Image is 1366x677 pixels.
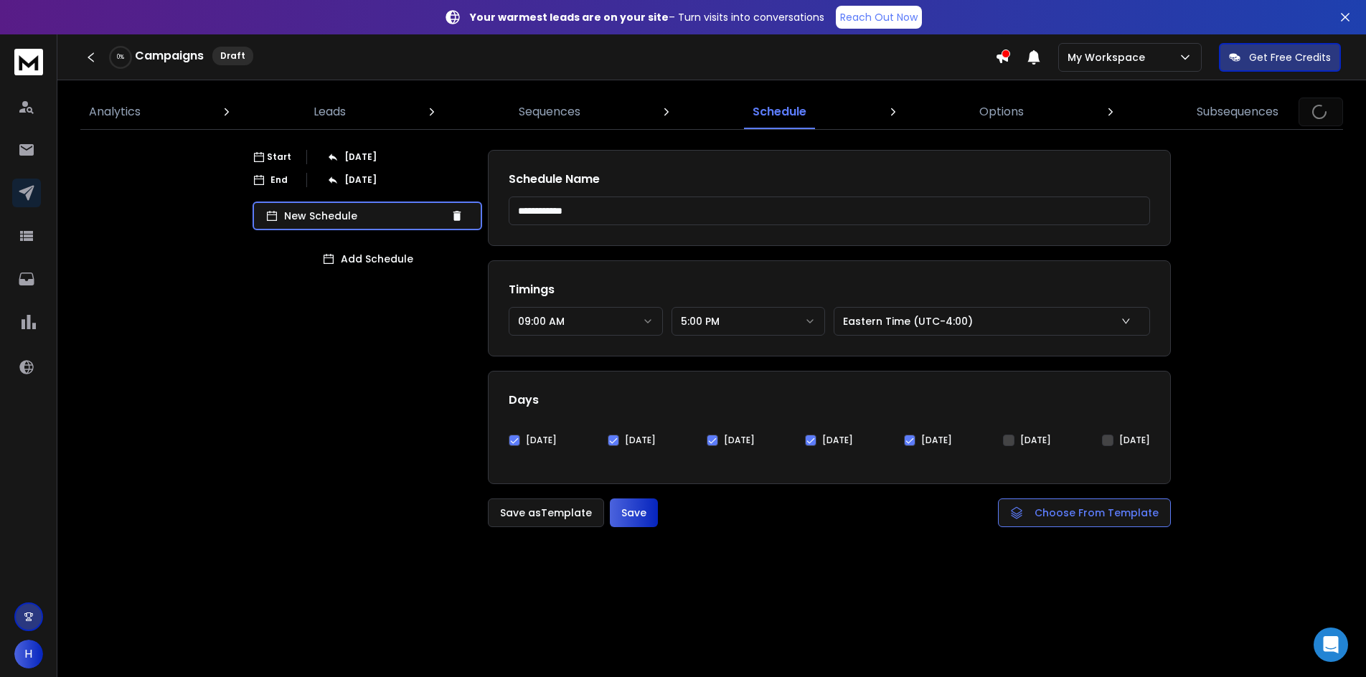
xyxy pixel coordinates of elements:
[135,47,204,65] h1: Campaigns
[509,392,1150,409] h1: Days
[998,498,1171,527] button: Choose From Template
[921,435,952,446] label: [DATE]
[672,307,826,336] button: 5:00 PM
[753,103,806,120] p: Schedule
[509,307,663,336] button: 09:00 AM
[610,498,658,527] button: Save
[267,151,291,163] p: Start
[212,47,253,65] div: Draft
[470,10,824,24] p: – Turn visits into conversations
[470,10,669,24] strong: Your warmest leads are on your site
[822,435,853,446] label: [DATE]
[744,95,815,129] a: Schedule
[1020,435,1051,446] label: [DATE]
[971,95,1032,129] a: Options
[284,209,445,223] p: New Schedule
[89,103,141,120] p: Analytics
[625,435,656,446] label: [DATE]
[1249,50,1331,65] p: Get Free Credits
[14,49,43,75] img: logo
[519,103,580,120] p: Sequences
[979,103,1024,120] p: Options
[724,435,755,446] label: [DATE]
[510,95,589,129] a: Sequences
[14,640,43,668] button: H
[1219,43,1341,72] button: Get Free Credits
[344,174,377,186] p: [DATE]
[80,95,149,129] a: Analytics
[488,498,604,527] button: Save asTemplate
[509,281,1150,298] h1: Timings
[344,151,377,163] p: [DATE]
[253,245,482,273] button: Add Schedule
[305,95,354,129] a: Leads
[1197,103,1278,120] p: Subsequences
[1068,50,1151,65] p: My Workspace
[836,6,922,29] a: Reach Out Now
[1119,435,1150,446] label: [DATE]
[840,10,918,24] p: Reach Out Now
[509,171,1150,188] h1: Schedule Name
[117,53,124,62] p: 0 %
[843,314,979,328] p: Eastern Time (UTC-4:00)
[1035,506,1159,520] span: Choose From Template
[314,103,346,120] p: Leads
[526,435,557,446] label: [DATE]
[1188,95,1287,129] a: Subsequences
[270,174,288,186] p: End
[1314,628,1348,662] div: Open Intercom Messenger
